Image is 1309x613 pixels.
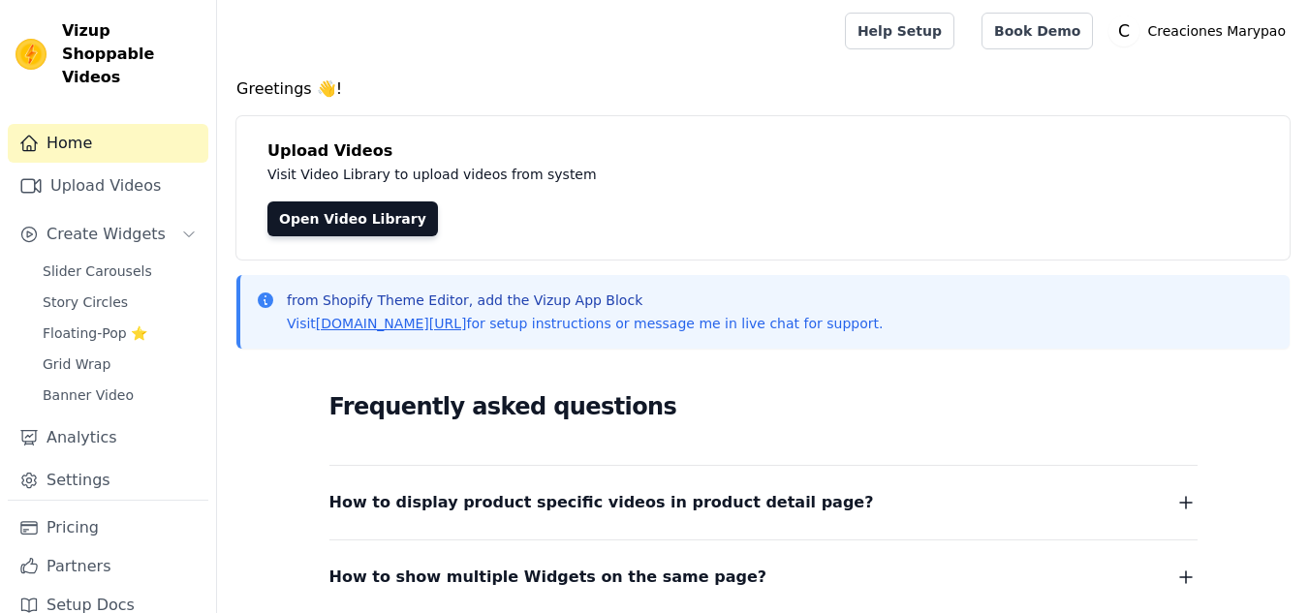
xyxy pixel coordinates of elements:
[329,489,1198,516] button: How to display product specific videos in product detail page?
[43,261,152,281] span: Slider Carousels
[329,387,1198,426] h2: Frequently asked questions
[287,291,883,310] p: from Shopify Theme Editor, add the Vizup App Block
[8,461,208,500] a: Settings
[47,223,166,246] span: Create Widgets
[236,77,1290,101] h4: Greetings 👋!
[267,201,438,236] a: Open Video Library
[8,418,208,457] a: Analytics
[43,354,110,374] span: Grid Wrap
[267,139,1259,163] h4: Upload Videos
[267,163,1136,186] p: Visit Video Library to upload videos from system
[43,385,134,405] span: Banner Video
[8,547,208,586] a: Partners
[8,167,208,205] a: Upload Videos
[8,124,208,163] a: Home
[31,382,208,409] a: Banner Video
[31,320,208,347] a: Floating-Pop ⭐
[287,314,883,333] p: Visit for setup instructions or message me in live chat for support.
[329,564,1198,591] button: How to show multiple Widgets on the same page?
[329,489,874,516] span: How to display product specific videos in product detail page?
[1118,21,1130,41] text: C
[31,289,208,316] a: Story Circles
[43,292,128,312] span: Story Circles
[329,564,767,591] span: How to show multiple Widgets on the same page?
[31,351,208,378] a: Grid Wrap
[316,316,467,331] a: [DOMAIN_NAME][URL]
[8,215,208,254] button: Create Widgets
[16,39,47,70] img: Vizup
[845,13,954,49] a: Help Setup
[62,19,201,89] span: Vizup Shoppable Videos
[1139,14,1293,48] p: Creaciones Marypao
[982,13,1093,49] a: Book Demo
[31,258,208,285] a: Slider Carousels
[1108,14,1293,48] button: C Creaciones Marypao
[43,323,147,343] span: Floating-Pop ⭐
[8,508,208,547] a: Pricing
